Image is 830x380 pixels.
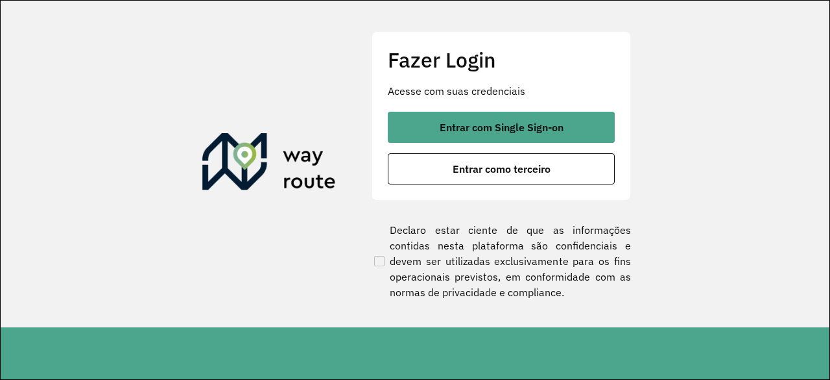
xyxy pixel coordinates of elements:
[388,83,615,99] p: Acesse com suas credenciais
[388,153,615,184] button: button
[202,133,336,196] img: Roteirizador AmbevTech
[453,164,551,174] span: Entrar como terceiro
[388,47,615,72] h2: Fazer Login
[372,222,631,300] label: Declaro estar ciente de que as informações contidas nesta plataforma são confidenciais e devem se...
[440,122,563,133] span: Entrar com Single Sign-on
[388,112,615,143] button: button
